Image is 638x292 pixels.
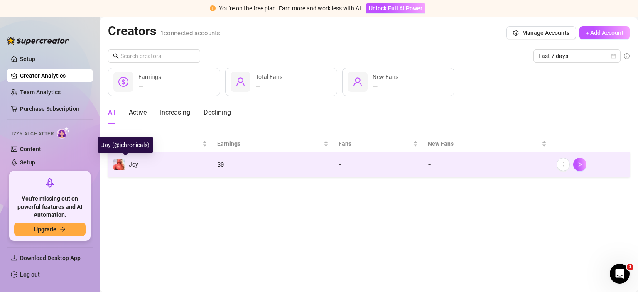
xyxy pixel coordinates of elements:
[339,139,411,148] span: Fans
[210,5,216,11] span: exclamation-circle
[108,108,115,118] div: All
[538,50,616,62] span: Last 7 days
[369,5,422,12] span: Unlock Full AI Power
[20,146,41,152] a: Content
[560,161,566,167] span: more
[611,54,616,59] span: calendar
[204,108,231,118] div: Declining
[12,130,54,138] span: Izzy AI Chatter
[113,139,201,148] span: Name
[577,162,583,167] span: right
[428,160,547,169] div: -
[586,29,623,36] span: + Add Account
[212,136,333,152] th: Earnings
[627,264,633,270] span: 1
[353,77,363,87] span: user
[255,74,282,80] span: Total Fans
[624,53,630,59] span: info-circle
[138,74,161,80] span: Earnings
[334,136,423,152] th: Fans
[57,127,70,139] img: AI Chatter
[20,159,35,166] a: Setup
[366,3,425,13] button: Unlock Full AI Power
[339,160,418,169] div: -
[120,52,189,61] input: Search creators
[45,178,55,188] span: rocket
[20,89,61,96] a: Team Analytics
[217,160,328,169] div: $ 0
[160,108,190,118] div: Increasing
[60,226,66,232] span: arrow-right
[573,158,586,171] button: right
[14,223,86,236] button: Upgradearrow-right
[98,137,153,153] div: Joy (@jchronicals)
[428,139,540,148] span: New Fans
[217,139,321,148] span: Earnings
[138,81,161,91] div: —
[11,255,17,261] span: download
[34,226,56,233] span: Upgrade
[7,37,69,45] img: logo-BBDzfeDw.svg
[373,74,398,80] span: New Fans
[160,29,220,37] span: 1 connected accounts
[14,195,86,219] span: You're missing out on powerful features and AI Automation.
[522,29,569,36] span: Manage Accounts
[610,264,630,284] iframe: Intercom live chat
[513,30,519,36] span: setting
[20,56,35,62] a: Setup
[20,69,86,82] a: Creator Analytics
[579,26,630,39] button: + Add Account
[236,77,245,87] span: user
[423,136,552,152] th: New Fans
[366,5,425,12] a: Unlock Full AI Power
[108,23,220,39] h2: Creators
[506,26,576,39] button: Manage Accounts
[118,77,128,87] span: dollar-circle
[129,108,147,118] div: Active
[20,271,40,278] a: Log out
[219,5,363,12] span: You're on the free plan. Earn more and work less with AI.
[255,81,282,91] div: —
[373,81,398,91] div: —
[113,159,125,170] img: Joy
[20,255,81,261] span: Download Desktop App
[113,53,119,59] span: search
[20,102,86,115] a: Purchase Subscription
[129,161,138,168] span: Joy
[108,136,212,152] th: Name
